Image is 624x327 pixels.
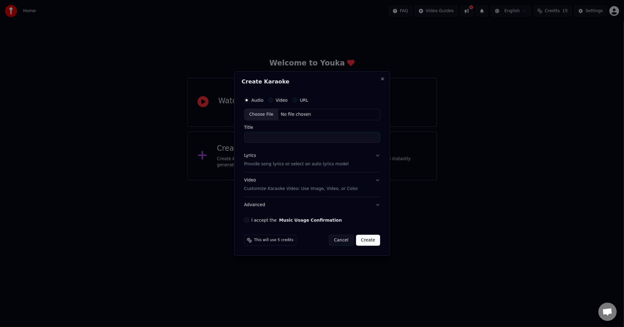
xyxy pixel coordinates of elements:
[242,79,383,84] h2: Create Karaoke
[251,218,342,222] label: I accept the
[356,235,380,246] button: Create
[244,186,358,192] p: Customize Karaoke Video: Use Image, Video, or Color
[244,161,349,167] p: Provide song lyrics or select an auto lyrics model
[329,235,354,246] button: Cancel
[278,111,313,118] div: No file chosen
[244,172,380,197] button: VideoCustomize Karaoke Video: Use Image, Video, or Color
[244,109,279,120] div: Choose File
[244,177,358,192] div: Video
[244,148,380,172] button: LyricsProvide song lyrics or select an auto lyrics model
[254,238,294,243] span: This will use 5 credits
[251,98,264,102] label: Audio
[244,153,256,159] div: Lyrics
[300,98,308,102] label: URL
[244,125,380,129] label: Title
[279,218,342,222] button: I accept the
[276,98,287,102] label: Video
[244,197,380,213] button: Advanced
